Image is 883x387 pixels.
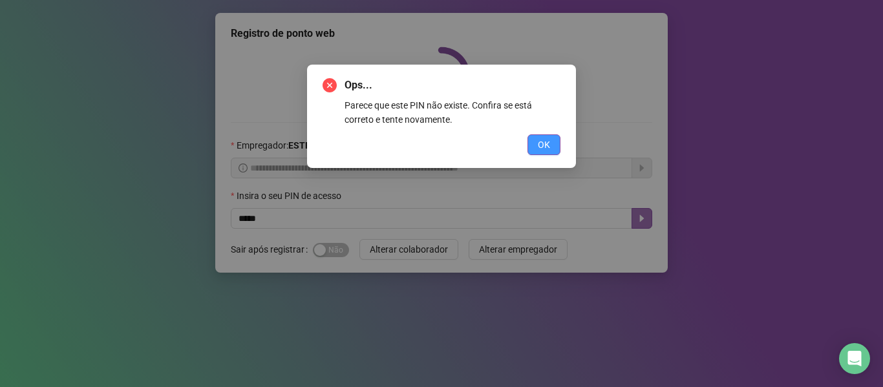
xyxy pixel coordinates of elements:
button: OK [527,134,560,155]
span: Ops... [345,78,560,93]
span: close-circle [323,78,337,92]
div: Parece que este PIN não existe. Confira se está correto e tente novamente. [345,98,560,127]
div: Open Intercom Messenger [839,343,870,374]
span: OK [538,138,550,152]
